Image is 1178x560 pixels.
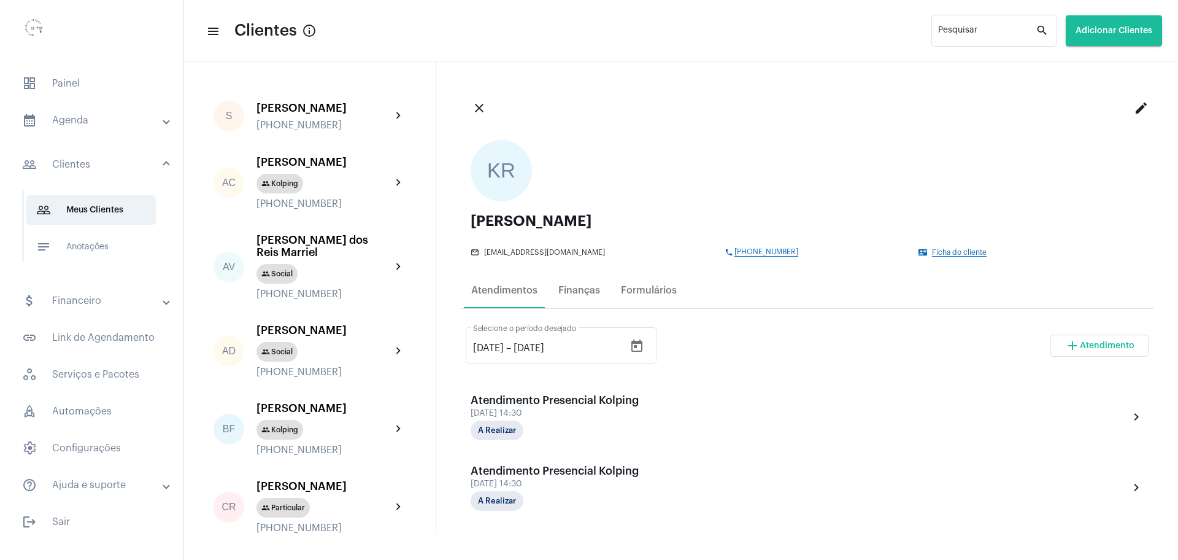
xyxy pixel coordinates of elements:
[391,500,406,515] mat-icon: chevron_right
[7,145,183,184] mat-expansion-panel-header: sidenav iconClientes
[22,113,37,128] mat-icon: sidenav icon
[22,113,164,128] mat-panel-title: Agenda
[22,478,37,492] mat-icon: sidenav icon
[261,270,270,278] mat-icon: group
[261,348,270,356] mat-icon: group
[932,249,987,257] span: Ficha do cliente
[214,101,244,131] div: S
[261,426,270,434] mat-icon: group
[12,69,171,98] span: Painel
[256,480,391,492] div: [PERSON_NAME]
[256,289,391,300] div: [PHONE_NUMBER]
[261,179,270,188] mat-icon: group
[471,248,480,257] mat-icon: mail_outline
[256,367,391,378] div: [PHONE_NUMBER]
[206,24,218,39] mat-icon: sidenav icon
[471,140,532,201] div: KR
[514,343,587,354] input: Data do fim
[12,360,171,389] span: Serviços e Pacotes
[7,286,183,316] mat-expansion-panel-header: sidenav iconFinanceiro
[22,441,37,456] span: sidenav icon
[471,214,1144,228] div: [PERSON_NAME]
[734,248,798,257] span: [PHONE_NUMBER]
[256,234,391,259] div: [PERSON_NAME] dos Reis Marriel
[256,420,303,440] mat-chip: Kolping
[22,294,37,308] mat-icon: sidenav icon
[256,198,391,209] div: [PHONE_NUMBER]
[7,106,183,135] mat-expansion-panel-header: sidenav iconAgenda
[256,324,391,336] div: [PERSON_NAME]
[36,239,51,254] mat-icon: sidenav icon
[918,248,928,257] mat-icon: contact_mail
[1129,410,1144,424] mat-icon: chevron_right
[1076,26,1152,35] span: Adicionar Clientes
[471,465,639,477] div: Atendimento Presencial Kolping
[391,260,406,274] mat-icon: chevron_right
[22,515,37,529] mat-icon: sidenav icon
[256,102,391,114] div: [PERSON_NAME]
[621,285,677,296] div: Formulários
[22,157,164,172] mat-panel-title: Clientes
[10,6,59,55] img: 0d939d3e-dcd2-0964-4adc-7f8e0d1a206f.png
[471,285,537,296] div: Atendimentos
[261,504,270,512] mat-icon: group
[214,252,244,282] div: AV
[256,342,298,362] mat-chip: Social
[22,294,164,308] mat-panel-title: Financeiro
[471,394,639,406] div: Atendimento Presencial Kolping
[256,264,298,284] mat-chip: Social
[214,336,244,367] div: AD
[506,343,511,354] span: –
[214,168,244,198] div: AC
[471,421,523,440] mat-chip: A Realizar
[256,402,391,414] div: [PERSON_NAME]
[26,195,156,225] span: Meus Clientes
[391,109,406,123] mat-icon: chevron_right
[7,470,183,500] mat-expansion-panel-header: sidenav iconAjuda e suporte
[725,248,734,257] mat-icon: phone
[1065,338,1080,353] mat-icon: add
[471,491,523,511] mat-chip: A Realizar
[302,23,317,38] mat-icon: Button that displays a tooltip when focused or hovered over
[256,120,391,131] div: [PHONE_NUMBER]
[256,445,391,456] div: [PHONE_NUMBER]
[22,367,37,382] span: sidenav icon
[22,330,37,345] mat-icon: sidenav icon
[214,492,244,523] div: CR
[471,480,639,489] div: [DATE] 14:30
[1134,101,1149,115] mat-icon: edit
[12,323,171,352] span: Link de Agendamento
[12,434,171,463] span: Configurações
[22,404,37,419] span: sidenav icon
[214,414,244,445] div: BF
[1066,15,1162,46] button: Adicionar Clientes
[391,344,406,359] mat-icon: chevron_right
[484,249,605,257] span: [EMAIL_ADDRESS][DOMAIN_NAME]
[625,334,649,359] button: Open calendar
[22,157,37,172] mat-icon: sidenav icon
[256,498,310,518] mat-chip: Particular
[1050,335,1149,357] button: Adicionar Atendimento
[234,21,297,41] span: Clientes
[297,18,321,43] button: Button that displays a tooltip when focused or hovered over
[12,507,171,537] span: Sair
[36,203,51,217] mat-icon: sidenav icon
[22,76,37,91] span: sidenav icon
[471,409,639,418] div: [DATE] 14:30
[22,478,164,492] mat-panel-title: Ajuda e suporte
[26,232,156,262] span: Anotações
[7,184,183,279] div: sidenav iconClientes
[256,174,303,193] mat-chip: Kolping
[12,397,171,426] span: Automações
[1080,341,1134,350] span: Atendimento
[256,523,391,534] div: [PHONE_NUMBER]
[1129,480,1144,495] mat-icon: chevron_right
[558,285,600,296] div: Finanças
[473,343,504,354] input: Data de início
[391,176,406,190] mat-icon: chevron_right
[938,28,1036,38] input: Pesquisar
[256,156,391,168] div: [PERSON_NAME]
[472,101,487,115] mat-icon: close
[1036,23,1050,38] mat-icon: search
[391,422,406,437] mat-icon: chevron_right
